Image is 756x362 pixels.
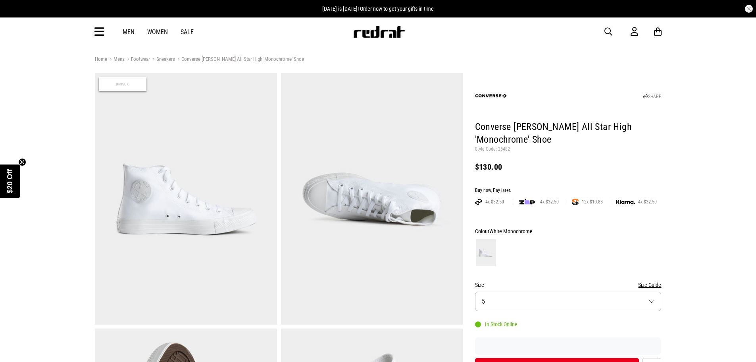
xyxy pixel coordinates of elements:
img: Converse [475,80,507,112]
p: Style Code: 25482 [475,146,662,153]
a: Home [95,56,107,62]
img: White Monochrome [476,239,496,266]
a: SHARE [643,94,661,99]
span: 4x $32.50 [635,199,660,205]
img: AFTERPAY [475,199,482,205]
img: KLARNA [616,200,635,204]
span: 4x $32.50 [482,199,507,205]
div: Buy now, Pay later. [475,188,662,194]
span: 12x $10.83 [579,199,606,205]
a: Men [123,28,135,36]
img: SPLITPAY [572,199,579,205]
a: Footwear [125,56,150,64]
span: 5 [482,298,485,305]
img: zip [519,198,535,206]
div: In Stock Online [475,321,517,327]
button: Size Guide [638,280,661,290]
div: Size [475,280,662,290]
iframe: Customer reviews powered by Trustpilot [475,342,662,350]
a: Sneakers [150,56,175,64]
h1: Converse [PERSON_NAME] All Star High 'Monochrome' Shoe [475,121,662,146]
img: Converse Chuck Taylor All Star High 'monochrome' Shoe in White [95,73,277,325]
span: Unisex [99,77,146,91]
a: Mens [107,56,125,64]
button: 5 [475,292,662,311]
a: Sale [181,28,194,36]
img: Converse Chuck Taylor All Star High 'monochrome' Shoe in White [281,73,463,325]
span: $20 Off [6,169,14,193]
span: 4x $32.50 [537,199,562,205]
a: Women [147,28,168,36]
div: $130.00 [475,162,662,172]
img: Redrat logo [353,26,405,38]
span: White Monochrome [489,228,533,234]
div: Colour [475,226,662,236]
button: Close teaser [18,158,26,166]
a: Converse [PERSON_NAME] All Star High 'Monochrome' Shoe [175,56,304,64]
span: [DATE] is [DATE]! Order now to get your gifts in time [322,6,434,12]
